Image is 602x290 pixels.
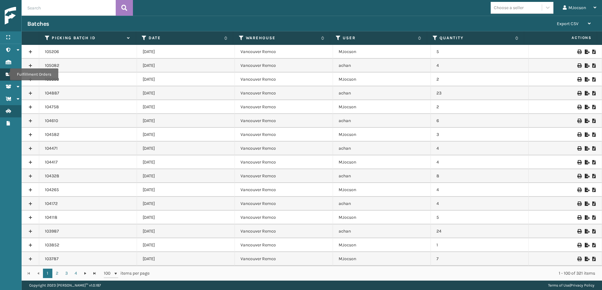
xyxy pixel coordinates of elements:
td: 104417 [39,155,137,169]
i: Print Picklist Labels [577,257,581,261]
i: Export to .xls [585,91,589,95]
a: 4 [71,269,81,278]
td: achan [333,86,431,100]
td: 4 [431,59,529,72]
td: MJocson [333,155,431,169]
a: Go to the next page [81,269,90,278]
i: Print Picklist Labels [577,146,581,151]
i: Print Picklist Labels [577,50,581,54]
td: 24 [431,224,529,238]
i: Export to .xls [585,63,589,68]
img: logo [5,7,61,25]
td: Vancouver Remco [235,211,333,224]
td: achan [333,169,431,183]
i: Print Picklist [592,119,596,123]
td: MJocson [333,238,431,252]
td: 104471 [39,142,137,155]
td: 4 [431,155,529,169]
span: items per page [104,269,150,278]
a: 3 [62,269,71,278]
td: [DATE] [137,128,235,142]
i: Export to .xls [585,50,589,54]
span: Actions [526,33,595,43]
div: | [548,281,594,290]
a: 2 [52,269,62,278]
i: Print Picklist Labels [577,229,581,234]
i: Print Picklist Labels [577,132,581,137]
i: Export to .xls [585,243,589,247]
td: MJocson [333,211,431,224]
a: 1 [43,269,52,278]
td: [DATE] [137,211,235,224]
i: Export to .xls [585,160,589,164]
td: 4 [431,197,529,211]
i: Export to .xls [585,119,589,123]
td: MJocson [333,128,431,142]
td: achan [333,59,431,72]
td: MJocson [333,183,431,197]
i: Export to .xls [585,257,589,261]
td: [DATE] [137,114,235,128]
i: Print Picklist [592,77,596,82]
td: Vancouver Remco [235,197,333,211]
td: Vancouver Remco [235,72,333,86]
td: MJocson [333,100,431,114]
td: Vancouver Remco [235,128,333,142]
td: [DATE] [137,252,235,266]
i: Print Picklist [592,160,596,164]
span: Export CSV [557,21,578,26]
i: Print Picklist Labels [577,174,581,178]
td: [DATE] [137,72,235,86]
i: Export to .xls [585,77,589,82]
td: 2 [431,72,529,86]
td: 103987 [39,224,137,238]
td: Vancouver Remco [235,224,333,238]
i: Print Picklist [592,215,596,220]
td: 104265 [39,183,137,197]
td: [DATE] [137,100,235,114]
i: Print Picklist [592,63,596,68]
td: [DATE] [137,183,235,197]
i: Print Picklist Labels [577,201,581,206]
td: 6 [431,114,529,128]
td: 5 [431,211,529,224]
td: 3 [431,128,529,142]
span: Go to the next page [83,271,88,276]
td: [DATE] [137,155,235,169]
td: Vancouver Remco [235,114,333,128]
i: Print Picklist Labels [577,105,581,109]
td: Vancouver Remco [235,155,333,169]
td: achan [333,224,431,238]
i: Print Picklist [592,132,596,137]
td: 104887 [39,86,137,100]
i: Print Picklist [592,146,596,151]
td: [DATE] [137,142,235,155]
i: Export to .xls [585,132,589,137]
td: 5 [431,45,529,59]
i: Print Picklist [592,201,596,206]
span: 100 [104,270,113,277]
td: Vancouver Remco [235,142,333,155]
i: Print Picklist Labels [577,63,581,68]
td: [DATE] [137,197,235,211]
i: Print Picklist [592,174,596,178]
a: Privacy Policy [571,283,594,287]
label: User [343,35,415,41]
td: [DATE] [137,86,235,100]
i: Print Picklist [592,243,596,247]
td: 7 [431,252,529,266]
td: [DATE] [137,169,235,183]
td: [DATE] [137,238,235,252]
h3: Batches [27,20,49,28]
td: achan [333,197,431,211]
td: 104118 [39,211,137,224]
td: 104328 [39,169,137,183]
a: Go to the last page [90,269,99,278]
td: 104172 [39,197,137,211]
td: Vancouver Remco [235,45,333,59]
a: Terms of Use [548,283,570,287]
i: Export to .xls [585,146,589,151]
i: Export to .xls [585,105,589,109]
i: Export to .xls [585,201,589,206]
i: Print Picklist Labels [577,77,581,82]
